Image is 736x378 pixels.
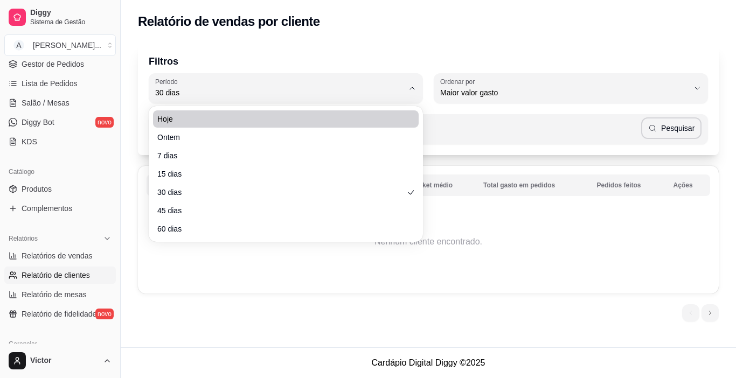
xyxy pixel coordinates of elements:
footer: Cardápio Digital Diggy © 2025 [121,347,736,378]
span: Diggy Bot [22,117,54,128]
span: KDS [22,136,37,147]
p: Filtros [149,54,708,69]
td: Nenhum cliente encontrado. [147,199,710,285]
th: Total gasto em pedidos [477,174,590,196]
label: Período [155,77,181,86]
span: Lista de Pedidos [22,78,78,89]
span: 15 dias [157,169,404,179]
button: Select a team [4,34,116,56]
span: Sistema de Gestão [30,18,112,26]
span: 30 dias [155,87,404,98]
span: Salão / Mesas [22,97,70,108]
span: Victor [30,356,99,366]
span: 45 dias [157,205,404,216]
th: Pedidos feitos [591,174,667,196]
label: Ordenar por [440,77,478,86]
th: Nome [147,174,188,196]
span: Relatórios de vendas [22,250,93,261]
span: Relatório de clientes [22,270,90,281]
div: [PERSON_NAME] ... [33,40,101,51]
span: Complementos [22,203,72,214]
h2: Relatório de vendas por cliente [138,13,320,30]
th: Ações [667,174,710,196]
span: Maior valor gasto [440,87,689,98]
div: Gerenciar [4,335,116,353]
span: 30 dias [157,187,404,198]
span: Ontem [157,132,404,143]
button: Pesquisar [641,117,702,139]
span: Hoje [157,114,404,124]
span: Relatórios [9,234,38,243]
th: Ticket médio [407,174,477,196]
div: Catálogo [4,163,116,180]
span: 60 dias [157,223,404,234]
span: Relatório de mesas [22,289,87,300]
span: Produtos [22,184,52,194]
nav: pagination navigation [677,299,724,327]
li: next page button [702,304,719,321]
span: A [13,40,24,51]
span: Gestor de Pedidos [22,59,84,69]
span: Relatório de fidelidade [22,309,96,319]
span: 7 dias [157,150,404,161]
span: Diggy [30,8,112,18]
